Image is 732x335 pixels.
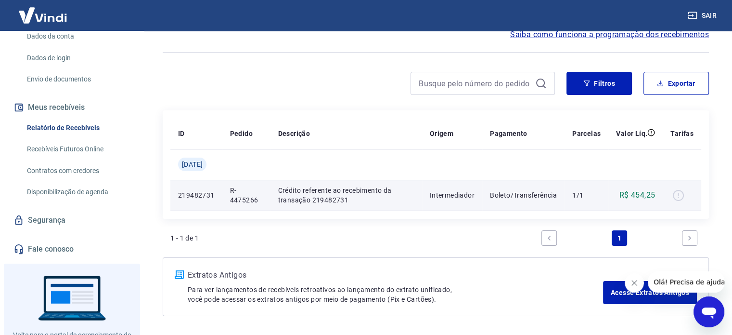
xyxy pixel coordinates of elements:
[278,129,310,138] p: Descrição
[188,269,603,281] p: Extratos Antigos
[490,129,527,138] p: Pagamento
[23,182,132,202] a: Disponibilização de agenda
[648,271,724,293] iframe: Mensagem da empresa
[612,230,627,246] a: Page 1 is your current page
[23,69,132,89] a: Envio de documentos
[175,270,184,279] img: ícone
[430,129,453,138] p: Origem
[541,230,557,246] a: Previous page
[686,7,720,25] button: Sair
[572,129,601,138] p: Parcelas
[693,296,724,327] iframe: Botão para abrir a janela de mensagens
[6,7,81,14] span: Olá! Precisa de ajuda?
[619,189,655,201] p: R$ 454,25
[182,160,203,169] span: [DATE]
[510,29,709,40] a: Saiba como funciona a programação dos recebimentos
[23,48,132,68] a: Dados de login
[230,186,263,205] p: R-4475266
[188,285,603,304] p: Para ver lançamentos de recebíveis retroativos ao lançamento do extrato unificado, você pode aces...
[12,97,132,118] button: Meus recebíveis
[178,129,185,138] p: ID
[23,139,132,159] a: Recebíveis Futuros Online
[230,129,253,138] p: Pedido
[170,233,199,243] p: 1 - 1 de 1
[178,190,215,200] p: 219482731
[625,273,644,293] iframe: Fechar mensagem
[603,281,697,304] a: Acesse Extratos Antigos
[616,129,647,138] p: Valor Líq.
[682,230,697,246] a: Next page
[12,210,132,231] a: Segurança
[12,239,132,260] a: Fale conosco
[670,129,693,138] p: Tarifas
[538,227,701,250] ul: Pagination
[490,190,557,200] p: Boleto/Transferência
[643,72,709,95] button: Exportar
[23,118,132,138] a: Relatório de Recebíveis
[430,190,475,200] p: Intermediador
[566,72,632,95] button: Filtros
[419,76,531,91] input: Busque pelo número do pedido
[278,186,414,205] p: Crédito referente ao recebimento da transação 219482731
[572,190,601,200] p: 1/1
[23,27,132,46] a: Dados da conta
[12,0,74,30] img: Vindi
[23,161,132,181] a: Contratos com credores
